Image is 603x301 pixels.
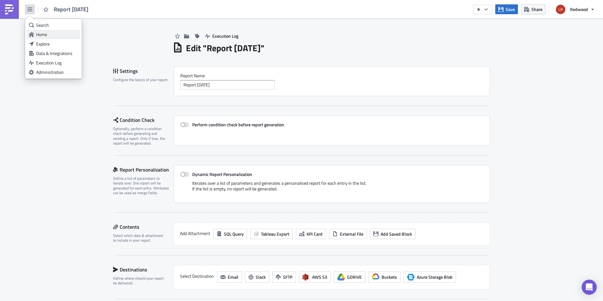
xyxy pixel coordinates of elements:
div: Data & Integrations [36,50,78,57]
div: Destinations [113,265,166,274]
div: Iterates over a list of parameters and generates a personalised report for each entry in the list... [180,180,483,196]
span: KPI Card [307,231,323,237]
span: SQL Query [224,231,244,237]
div: Home [36,31,78,38]
button: Share [521,4,546,14]
span: Tableau Export [261,231,289,237]
button: SQL Query [213,229,247,239]
div: Optionally, perform a condition check before generating and sending a report. Only if true, the r... [113,126,170,146]
button: Buckets [368,271,400,283]
div: Report Personalization [113,165,174,174]
button: KPI Card [296,229,326,239]
div: Define a list of parameters to iterate over. One report will be generated for each entry. Attribu... [113,176,170,195]
div: Select which data & attachment to include in your report. [113,233,166,243]
span: Azure Storage Blob [417,274,453,280]
div: Open Intercom Messenger [582,280,597,295]
div: Contents [113,222,166,232]
span: SFTP [283,274,292,280]
button: Email [217,271,242,283]
span: Azure Storage Blob [407,273,415,281]
label: Add Attachment [180,229,210,238]
button: Tableau Export [250,229,293,239]
button: AWS S3 [299,271,331,283]
label: Select Destination [180,271,214,281]
span: Execution Log [212,33,238,39]
button: SFTP [272,271,296,283]
span: Share [531,6,542,13]
strong: Dynamic Report Personalization [192,171,252,178]
button: Add Saved Block [370,229,416,239]
span: Redwood [570,6,588,13]
div: Condition Check [113,115,174,125]
div: Explore [36,41,78,47]
button: Azure Storage BlobAzure Storage Blob [404,271,456,283]
span: Slack [256,274,266,280]
div: Administration [36,69,78,75]
button: Save [495,4,518,14]
span: GDRIVE [347,274,362,280]
span: Buckets [382,274,397,280]
img: PushMetrics [4,4,14,14]
img: Avatar [555,4,566,15]
span: External File [340,231,363,237]
strong: Perform condition check before report generation [192,121,284,128]
span: Save [506,6,515,13]
button: Execution Log [202,31,242,41]
span: Report [DATE] [54,6,89,13]
span: AWS S3 [312,274,327,280]
div: Execution Log [36,60,78,66]
div: Define where should your report be delivered. [113,276,166,286]
div: Settings [113,66,174,76]
div: Configure the basics of your report. [113,77,170,82]
button: Slack [245,271,269,283]
h1: Edit " Report [DATE] " [186,42,264,54]
button: Redwood [552,3,598,16]
button: GDRIVE [334,271,365,283]
span: Email [228,274,238,280]
label: Report Nam﻿e [180,73,483,79]
span: Add Saved Block [381,231,412,237]
button: External File [329,229,367,239]
div: Search [36,22,78,28]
